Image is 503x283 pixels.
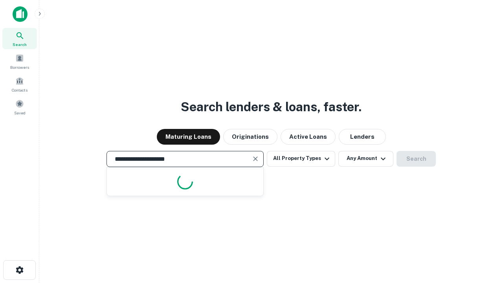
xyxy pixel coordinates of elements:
[181,97,362,116] h3: Search lenders & loans, faster.
[250,153,261,164] button: Clear
[2,74,37,95] a: Contacts
[223,129,277,145] button: Originations
[13,41,27,48] span: Search
[2,51,37,72] a: Borrowers
[267,151,335,167] button: All Property Types
[14,110,26,116] span: Saved
[2,28,37,49] a: Search
[13,6,28,22] img: capitalize-icon.png
[157,129,220,145] button: Maturing Loans
[339,129,386,145] button: Lenders
[338,151,393,167] button: Any Amount
[10,64,29,70] span: Borrowers
[12,87,28,93] span: Contacts
[281,129,336,145] button: Active Loans
[2,96,37,118] a: Saved
[464,220,503,258] iframe: Chat Widget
